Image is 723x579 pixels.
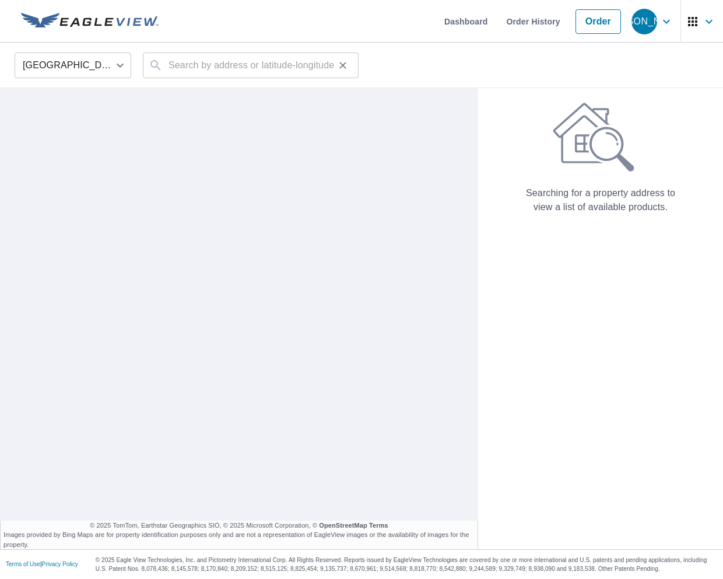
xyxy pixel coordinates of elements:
a: Terms of Use [6,561,40,567]
a: Privacy Policy [42,561,78,567]
a: Terms [369,522,388,529]
p: Searching for a property address to view a list of available products. [522,186,679,214]
a: OpenStreetMap [319,522,367,529]
p: © 2025 Eagle View Technologies, Inc. and Pictometry International Corp. All Rights Reserved. Repo... [96,556,717,573]
a: Order [575,9,621,34]
button: Clear [335,57,351,74]
p: | [6,561,78,568]
div: [GEOGRAPHIC_DATA] [15,49,131,82]
span: © 2025 TomTom, Earthstar Geographics SIO, © 2025 Microsoft Corporation, © [90,521,388,531]
div: [PERSON_NAME] [631,9,657,34]
img: EV Logo [21,13,159,30]
input: Search by address or latitude-longitude [169,49,335,82]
